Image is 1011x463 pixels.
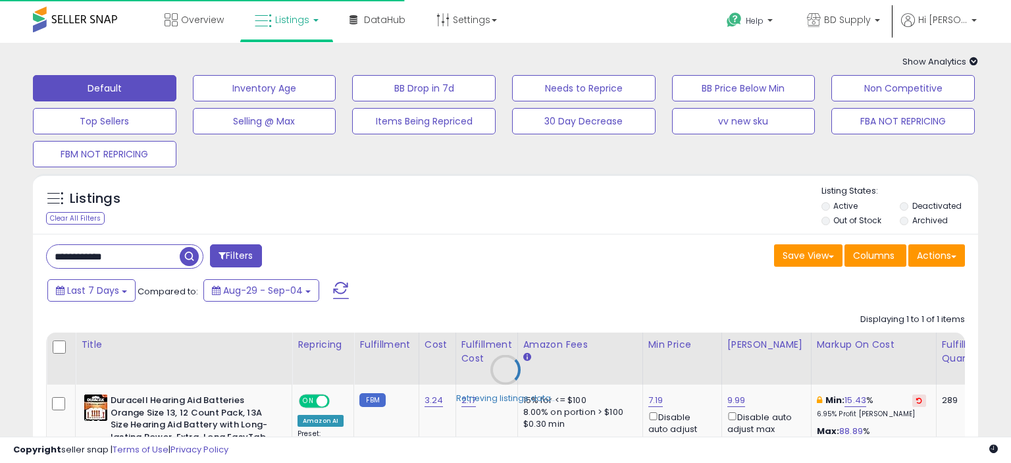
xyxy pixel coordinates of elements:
button: BB Price Below Min [672,75,816,101]
button: vv new sku [672,108,816,134]
strong: Copyright [13,443,61,456]
span: DataHub [364,13,405,26]
div: seller snap | | [13,444,228,456]
span: Show Analytics [902,55,978,68]
button: Items Being Repriced [352,108,496,134]
button: Selling @ Max [193,108,336,134]
a: Help [716,2,786,43]
span: Hi [PERSON_NAME] [918,13,968,26]
button: Default [33,75,176,101]
div: Retrieving listings data.. [456,393,555,404]
span: Listings [275,13,309,26]
span: BD Supply [824,13,871,26]
button: BB Drop in 7d [352,75,496,101]
button: 30 Day Decrease [512,108,656,134]
span: Help [746,15,764,26]
button: FBA NOT REPRICING [831,108,975,134]
span: Overview [181,13,224,26]
button: Non Competitive [831,75,975,101]
button: FBM NOT REPRICING [33,141,176,167]
button: Needs to Reprice [512,75,656,101]
i: Get Help [726,12,742,28]
button: Inventory Age [193,75,336,101]
a: Hi [PERSON_NAME] [901,13,977,43]
button: Top Sellers [33,108,176,134]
